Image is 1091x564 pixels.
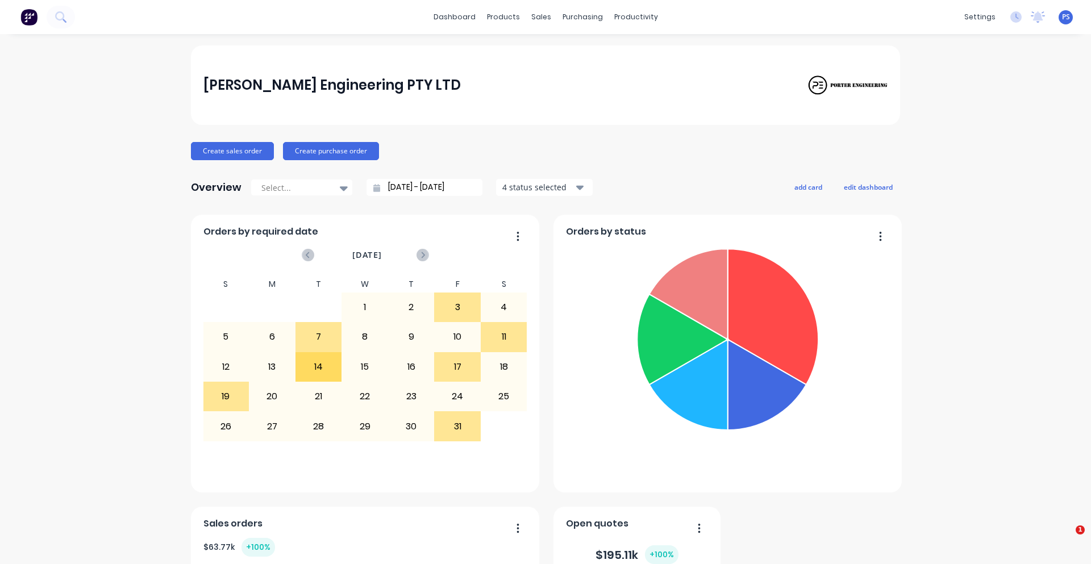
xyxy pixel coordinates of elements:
div: 4 [481,293,527,321]
div: 9 [389,323,434,351]
div: $ 63.77k [203,538,275,557]
div: 16 [389,353,434,381]
div: purchasing [557,9,609,26]
div: 14 [296,353,342,381]
div: 5 [203,323,249,351]
div: 2 [389,293,434,321]
div: 24 [435,382,480,411]
div: 28 [296,412,342,440]
div: 18 [481,353,527,381]
div: 12 [203,353,249,381]
div: 1 [342,293,388,321]
div: 26 [203,412,249,440]
div: 6 [249,323,295,351]
div: 27 [249,412,295,440]
button: Create purchase order [283,142,379,160]
div: + 100 % [241,538,275,557]
div: 23 [389,382,434,411]
div: 8 [342,323,388,351]
span: [DATE] [352,249,382,261]
iframe: Intercom live chat [1052,525,1080,553]
div: [PERSON_NAME] Engineering PTY LTD [203,74,461,97]
div: 7 [296,323,342,351]
span: Orders by required date [203,225,318,239]
div: 20 [249,382,295,411]
div: settings [959,9,1001,26]
img: Porter Engineering PTY LTD [808,75,888,95]
span: Orders by status [566,225,646,239]
div: productivity [609,9,664,26]
span: Open quotes [566,517,628,530]
div: T [388,276,435,293]
div: 30 [389,412,434,440]
div: 21 [296,382,342,411]
div: + 100 % [645,545,678,564]
div: 3 [435,293,480,321]
img: Factory [20,9,38,26]
div: 17 [435,353,480,381]
span: PS [1062,12,1070,22]
div: 19 [203,382,249,411]
button: add card [787,179,830,194]
div: T [295,276,342,293]
div: S [481,276,527,293]
div: sales [526,9,557,26]
div: F [434,276,481,293]
div: $ 195.11k [596,545,678,564]
span: Sales orders [203,517,263,530]
div: 31 [435,412,480,440]
div: 25 [481,382,527,411]
div: 13 [249,353,295,381]
div: Overview [191,176,241,199]
a: dashboard [428,9,481,26]
div: 29 [342,412,388,440]
div: 11 [481,323,527,351]
div: 22 [342,382,388,411]
div: 15 [342,353,388,381]
div: products [481,9,526,26]
div: 4 status selected [502,181,574,193]
div: S [203,276,249,293]
div: W [342,276,388,293]
button: edit dashboard [836,179,900,194]
button: 4 status selected [496,179,593,196]
span: 1 [1076,525,1085,534]
div: 10 [435,323,480,351]
button: Create sales order [191,142,274,160]
div: M [249,276,295,293]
